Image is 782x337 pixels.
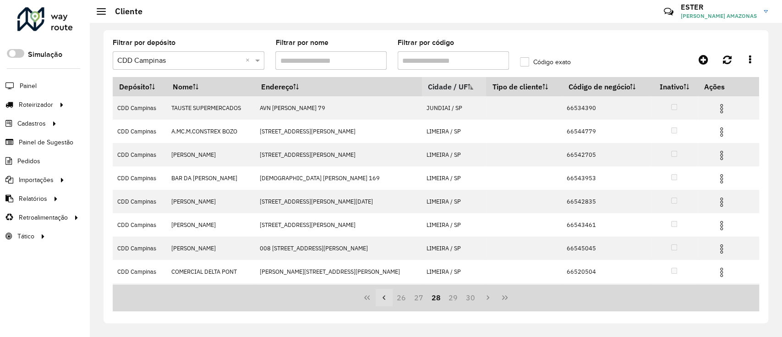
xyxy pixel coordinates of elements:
[255,143,421,166] td: [STREET_ADDRESS][PERSON_NAME]
[19,138,73,147] span: Painel de Sugestão
[462,289,479,306] button: 30
[422,213,487,237] td: LIMEIRA / SP
[28,49,62,60] label: Simulação
[422,120,487,143] td: LIMEIRA / SP
[376,289,393,306] button: Previous Page
[19,194,47,204] span: Relatórios
[113,237,167,260] td: CDD Campinas
[275,37,328,48] label: Filtrar por nome
[562,96,651,120] td: 66534390
[167,237,255,260] td: [PERSON_NAME]
[113,190,167,213] td: CDD Campinas
[167,283,255,307] td: COMERCIAL DELTA PONT
[113,213,167,237] td: CDD Campinas
[19,213,68,222] span: Retroalimentação
[19,175,54,185] span: Importações
[562,213,651,237] td: 66543461
[255,96,421,120] td: AVN [PERSON_NAME] 79
[486,77,562,96] th: Tipo de cliente
[19,100,53,110] span: Roteirizador
[255,213,421,237] td: [STREET_ADDRESS][PERSON_NAME]
[562,143,651,166] td: 66542705
[496,289,514,306] button: Last Page
[410,289,427,306] button: 27
[113,77,167,96] th: Depósito
[113,96,167,120] td: CDD Campinas
[255,237,421,260] td: 008 [STREET_ADDRESS][PERSON_NAME]
[167,166,255,190] td: BAR DA [PERSON_NAME]
[113,166,167,190] td: CDD Campinas
[167,213,255,237] td: [PERSON_NAME]
[255,190,421,213] td: [STREET_ADDRESS][PERSON_NAME][DATE]
[358,289,376,306] button: First Page
[562,166,651,190] td: 66543953
[520,57,571,67] label: Código exato
[17,156,40,166] span: Pedidos
[167,260,255,283] td: COMERCIAL DELTA PONT
[562,260,651,283] td: 66520504
[479,289,497,306] button: Next Page
[562,283,651,307] td: 66520503
[659,2,678,22] a: Contato Rápido
[422,190,487,213] td: LIMEIRA / SP
[698,77,753,96] th: Ações
[167,77,255,96] th: Nome
[20,81,37,91] span: Painel
[167,120,255,143] td: A.MC.M.CONSTREX BOZO
[113,37,175,48] label: Filtrar por depósito
[167,190,255,213] td: [PERSON_NAME]
[562,120,651,143] td: 66544779
[398,37,454,48] label: Filtrar por código
[245,55,253,66] span: Clear all
[422,143,487,166] td: LIMEIRA / SP
[255,120,421,143] td: [STREET_ADDRESS][PERSON_NAME]
[422,77,487,96] th: Cidade / UF
[255,260,421,283] td: [PERSON_NAME][STREET_ADDRESS][PERSON_NAME]
[562,77,651,96] th: Código de negócio
[393,289,410,306] button: 26
[422,260,487,283] td: LIMEIRA / SP
[106,6,142,17] h2: Cliente
[422,166,487,190] td: LIMEIRA / SP
[113,260,167,283] td: CDD Campinas
[113,283,167,307] td: CDD Campinas
[681,3,757,11] h3: ESTER
[444,289,462,306] button: 29
[255,77,421,96] th: Endereço
[167,143,255,166] td: [PERSON_NAME]
[113,120,167,143] td: CDD Campinas
[681,12,757,20] span: [PERSON_NAME] AMAZONAS
[562,237,651,260] td: 66545045
[422,283,487,307] td: LIMEIRA / SP
[427,289,445,306] button: 28
[422,237,487,260] td: LIMEIRA / SP
[17,232,34,241] span: Tático
[422,96,487,120] td: JUNDIAI / SP
[255,166,421,190] td: [DEMOGRAPHIC_DATA] [PERSON_NAME] 169
[113,143,167,166] td: CDD Campinas
[562,190,651,213] td: 66542835
[651,77,698,96] th: Inativo
[17,119,46,128] span: Cadastros
[255,283,421,307] td: Av LARANJEIRAS 474
[167,96,255,120] td: TAUSTE SUPERMERCADOS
